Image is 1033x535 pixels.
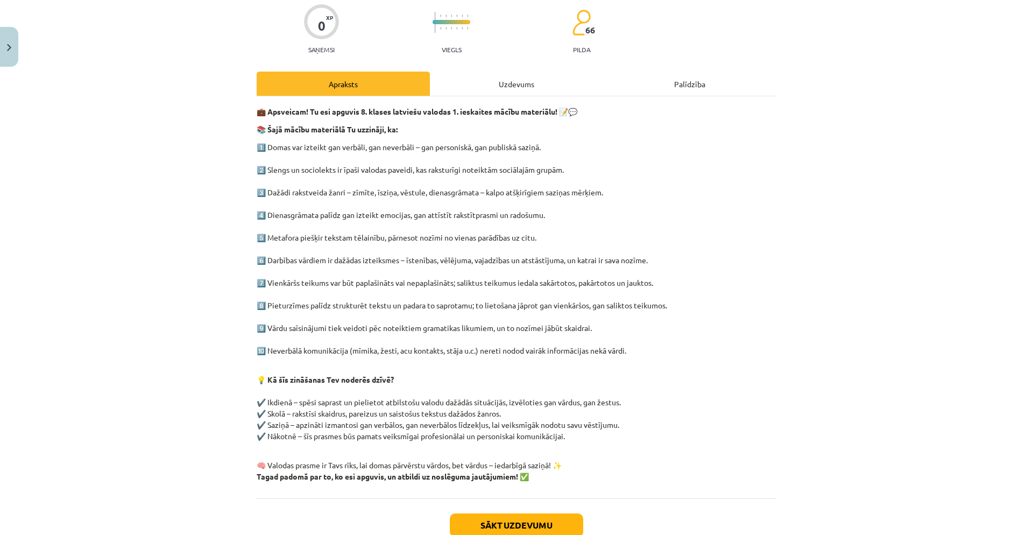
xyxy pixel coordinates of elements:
p: pilda [573,46,590,53]
img: icon-short-line-57e1e144782c952c97e751825c79c345078a6d821885a25fce030b3d8c18986b.svg [445,15,447,17]
img: icon-short-line-57e1e144782c952c97e751825c79c345078a6d821885a25fce030b3d8c18986b.svg [440,15,441,17]
img: icon-close-lesson-0947bae3869378f0d4975bcd49f059093ad1ed9edebbc8119c70593378902aed.svg [7,44,11,51]
p: ✔️ Ikdienā – spēsi saprast un pielietot atbilstošu valodu dažādās situācijās, izvēloties gan vārd... [257,374,776,442]
p: Viegls [442,46,462,53]
div: Palīdzība [603,72,776,96]
img: icon-short-line-57e1e144782c952c97e751825c79c345078a6d821885a25fce030b3d8c18986b.svg [451,27,452,30]
strong: 💼 Apsveicam! Tu esi apguvis 8. klases latviešu valodas 1. ieskaites mācību materiālu! 📝💬 [257,107,577,116]
div: Apraksts [257,72,430,96]
img: icon-short-line-57e1e144782c952c97e751825c79c345078a6d821885a25fce030b3d8c18986b.svg [467,27,468,30]
img: icon-short-line-57e1e144782c952c97e751825c79c345078a6d821885a25fce030b3d8c18986b.svg [467,15,468,17]
div: Uzdevums [430,72,603,96]
img: icon-short-line-57e1e144782c952c97e751825c79c345078a6d821885a25fce030b3d8c18986b.svg [451,15,452,17]
p: Saņemsi [304,46,339,53]
img: icon-short-line-57e1e144782c952c97e751825c79c345078a6d821885a25fce030b3d8c18986b.svg [462,15,463,17]
img: icon-short-line-57e1e144782c952c97e751825c79c345078a6d821885a25fce030b3d8c18986b.svg [445,27,447,30]
img: students-c634bb4e5e11cddfef0936a35e636f08e4e9abd3cc4e673bd6f9a4125e45ecb1.svg [572,9,591,36]
span: XP [326,15,333,20]
span: 66 [585,25,595,35]
strong: Tagad padomā par to, ko esi apguvis, un atbildi uz noslēguma jautājumiem! ✅ [257,471,529,481]
img: icon-short-line-57e1e144782c952c97e751825c79c345078a6d821885a25fce030b3d8c18986b.svg [462,27,463,30]
p: 1️⃣ Domas var izteikt gan verbāli, gan neverbāli – gan personiskā, gan publiskā saziņā. 2️⃣ Sleng... [257,142,776,368]
img: icon-short-line-57e1e144782c952c97e751825c79c345078a6d821885a25fce030b3d8c18986b.svg [440,27,441,30]
p: 🧠 Valodas prasme ir Tavs rīks, lai domas pārvērstu vārdos, bet vārdus – iedarbīgā saziņā! ✨ [257,448,776,482]
strong: 💡 Kā šīs zināšanas Tev noderēs dzīvē? [257,375,394,384]
strong: 📚 Šajā mācību materiālā Tu uzzināji, ka: [257,124,398,134]
img: icon-short-line-57e1e144782c952c97e751825c79c345078a6d821885a25fce030b3d8c18986b.svg [456,27,457,30]
img: icon-long-line-d9ea69661e0d244f92f715978eff75569469978d946b2353a9bb055b3ed8787d.svg [435,12,436,33]
img: icon-short-line-57e1e144782c952c97e751825c79c345078a6d821885a25fce030b3d8c18986b.svg [456,15,457,17]
div: 0 [318,18,326,33]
